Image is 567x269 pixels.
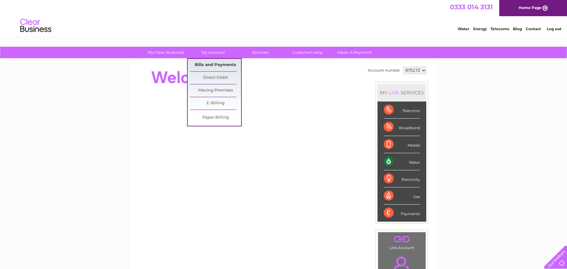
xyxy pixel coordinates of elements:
[20,16,52,35] img: logo.png
[378,232,426,252] td: Link Account
[137,3,431,30] div: Clear Business is a trading name of Verastar Limited (registered in [GEOGRAPHIC_DATA] No. 3667643...
[384,187,420,205] div: Gas
[190,72,241,84] a: Direct Debit
[190,111,241,124] a: Paper Billing
[387,90,400,96] div: LIVE
[384,205,420,221] div: Payments
[190,84,241,97] a: Moving Premises
[366,65,402,76] td: Account number
[473,26,487,31] a: Energy
[235,47,286,58] a: Services
[187,47,239,58] a: My Account
[329,47,380,58] a: Make A Payment
[450,3,493,11] a: 0333 014 3131
[377,84,426,101] div: MY SERVICES
[384,101,420,119] div: Telecoms
[384,153,420,170] div: Water
[526,26,541,31] a: Contact
[384,136,420,153] div: Mobile
[547,26,561,31] a: Log out
[190,59,241,71] a: Bills and Payments
[380,234,424,245] a: .
[491,26,509,31] a: Telecoms
[384,170,420,187] div: Electricity
[190,97,241,110] a: E-Billing
[384,119,420,136] div: Broadband
[513,26,522,31] a: Blog
[282,47,333,58] a: Customer Help
[458,26,469,31] a: Water
[140,47,191,58] a: My Clear Business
